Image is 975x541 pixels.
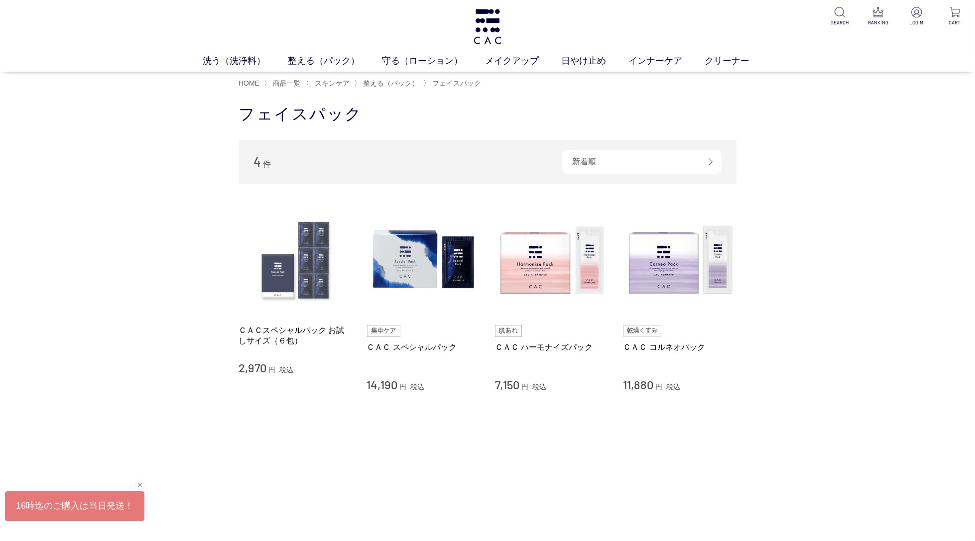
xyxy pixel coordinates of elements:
a: SEARCH [828,7,852,26]
li: 〉 [354,79,421,88]
img: 肌あれ [495,325,522,337]
li: 〉 [264,79,303,88]
p: RANKING [866,19,890,26]
a: クリーナー [705,54,772,68]
a: メイクアップ [486,54,562,68]
img: ＣＡＣ スペシャルパック [367,204,481,317]
p: LOGIN [904,19,929,26]
a: 整える（パック） [288,54,382,68]
img: 集中ケア [367,325,401,337]
span: 税込 [532,383,546,391]
span: 税込 [279,366,293,374]
li: 〉 [423,79,484,88]
a: HOME [239,79,259,87]
a: 守る（ローション） [382,54,486,68]
a: CART [943,7,967,26]
span: 2,970 [239,360,266,375]
img: ＣＡＣ ハーモナイズパック [495,204,609,317]
a: 商品一覧 [271,79,301,87]
span: 円 [399,383,406,391]
span: スキンケア [315,79,350,87]
img: 乾燥くすみ [623,325,662,337]
a: RANKING [866,7,890,26]
a: フェイスパック [430,79,481,87]
span: 円 [521,383,528,391]
li: 〉 [306,79,352,88]
span: 税込 [410,383,424,391]
a: ＣＡＣスペシャルパック お試しサイズ（６包） [239,325,352,346]
a: ＣＡＣ コルネオパック [623,342,737,352]
span: 件 [263,160,271,168]
p: CART [943,19,967,26]
a: 整える（パック） [361,79,419,87]
a: ＣＡＣ ハーモナイズパック [495,342,609,352]
span: 14,190 [367,377,398,392]
a: 洗う（洗浄料） [203,54,288,68]
a: スキンケア [313,79,350,87]
h1: フェイスパック [239,104,736,125]
a: インナーケア [629,54,705,68]
a: ＣＡＣ スペシャルパック [367,342,481,352]
span: 11,880 [623,377,654,392]
img: ＣＡＣ コルネオパック [623,204,737,317]
span: フェイスパック [432,79,481,87]
span: 整える（パック） [363,79,419,87]
img: logo [472,9,503,44]
p: SEARCH [828,19,852,26]
span: 7,150 [495,377,519,392]
span: 4 [253,154,261,169]
a: 日やけ止め [562,54,629,68]
div: 新着順 [562,150,722,174]
span: 税込 [666,383,680,391]
span: 円 [655,383,662,391]
img: ＣＡＣスペシャルパック お試しサイズ（６包） [239,204,352,317]
span: 円 [268,366,275,374]
span: 商品一覧 [273,79,301,87]
a: LOGIN [904,7,929,26]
